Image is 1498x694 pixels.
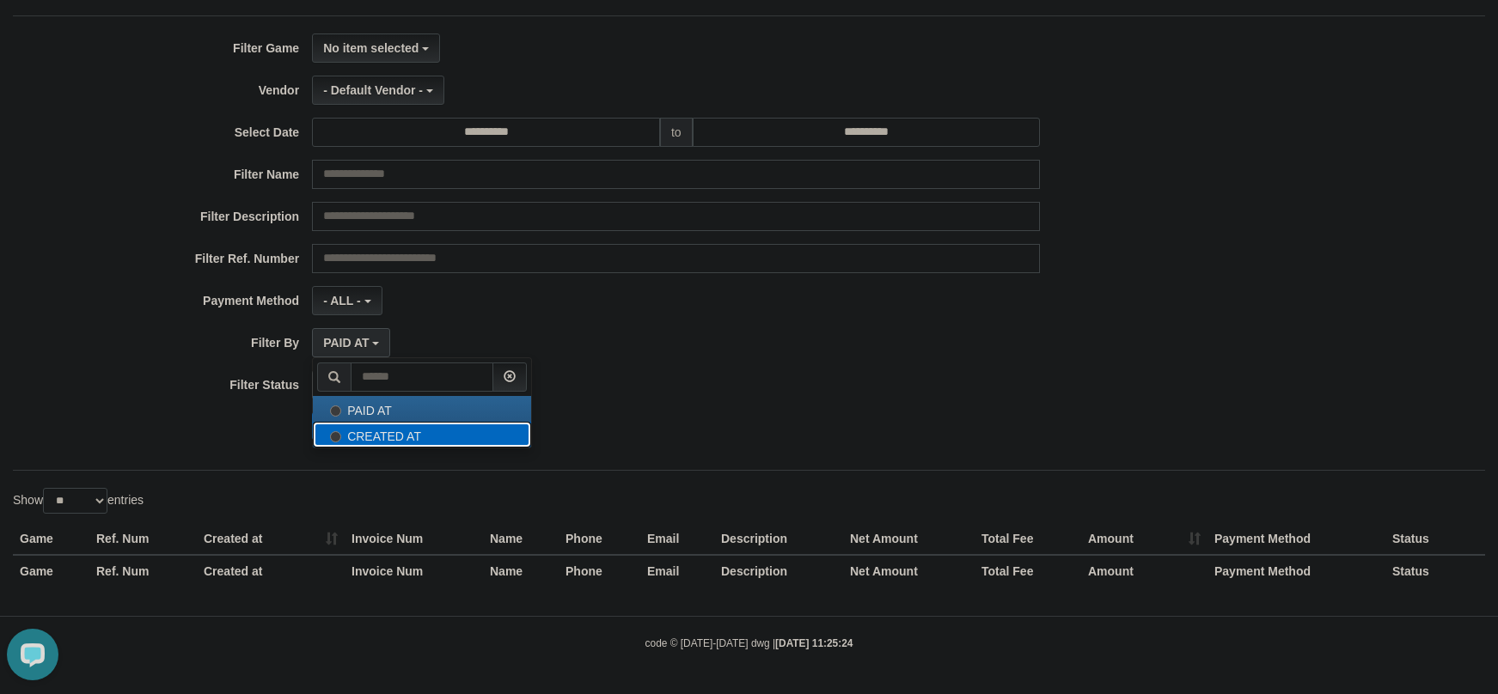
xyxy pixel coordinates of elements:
label: CREATED AT [313,422,531,447]
button: PAID AT [312,328,390,357]
th: Amount [1081,523,1208,555]
th: Email [640,555,714,587]
span: PAID AT [323,336,369,350]
th: Ref. Num [89,555,197,587]
th: Total Fee [975,555,1081,587]
th: Status [1385,555,1485,587]
th: Created at [197,555,345,587]
th: Invoice Num [345,523,483,555]
label: Show entries [13,488,144,514]
input: CREATED AT [330,431,341,442]
th: Net Amount [843,555,975,587]
th: Email [640,523,714,555]
th: Invoice Num [345,555,483,587]
th: Description [714,555,843,587]
th: Phone [559,523,640,555]
th: Description [714,523,843,555]
span: - Default Vendor - [323,83,423,97]
th: Amount [1081,555,1208,587]
th: Ref. Num [89,523,197,555]
button: Open LiveChat chat widget [7,7,58,58]
button: No item selected [312,33,440,63]
button: - Default Vendor - [312,76,444,105]
th: Game [13,555,89,587]
span: No item selected [323,41,419,55]
span: - ALL - [323,294,361,307]
th: Name [483,555,559,587]
th: Payment Method [1208,555,1385,587]
strong: [DATE] 11:25:24 [775,637,853,649]
select: Showentries [43,488,107,514]
input: PAID AT [330,405,341,417]
label: PAID AT [313,396,531,422]
span: to [660,118,693,147]
th: Payment Method [1208,523,1385,555]
th: Phone [559,555,640,587]
th: Status [1385,523,1485,555]
th: Game [13,523,89,555]
small: code © [DATE]-[DATE] dwg | [645,637,853,649]
th: Name [483,523,559,555]
th: Total Fee [975,523,1081,555]
th: Net Amount [843,523,975,555]
button: - ALL - [312,286,382,315]
th: Created at [197,523,345,555]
